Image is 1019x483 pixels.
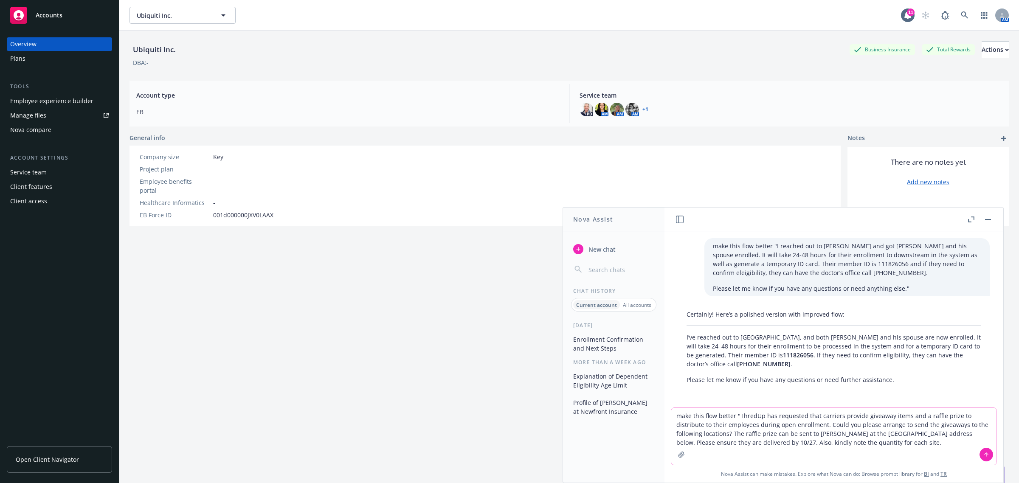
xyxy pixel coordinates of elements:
span: There are no notes yet [891,157,966,167]
span: 001d000000JXV0LAAX [213,211,273,219]
a: Service team [7,166,112,179]
div: Service team [10,166,47,179]
a: +1 [642,107,648,112]
img: photo [580,103,593,116]
span: - [213,165,215,174]
div: More than a week ago [563,359,664,366]
a: Manage files [7,109,112,122]
button: Actions [982,41,1009,58]
p: I’ve reached out to [GEOGRAPHIC_DATA], and both [PERSON_NAME] and his spouse are now enrolled. It... [687,333,981,368]
div: Actions [982,42,1009,58]
span: New chat [587,245,616,254]
p: All accounts [623,301,651,309]
div: Project plan [140,165,210,174]
span: EB [136,107,559,116]
span: Nova Assist can make mistakes. Explore what Nova can do: Browse prompt library for and [668,465,1000,483]
span: Notes [847,133,865,143]
input: Search chats [587,264,654,275]
span: Key [213,152,223,161]
div: DBA: - [133,58,149,67]
div: Nova compare [10,123,51,137]
img: photo [595,103,608,116]
span: General info [129,133,165,142]
div: EB Force ID [140,211,210,219]
a: Client access [7,194,112,208]
textarea: make this flow better "ThredUp has requested that carriers provide giveaway items and a raffle pr... [671,408,996,465]
div: Client features [10,180,52,194]
p: Please let me know if you have any questions or need anything else." [713,284,981,293]
a: BI [924,470,929,477]
div: Chat History [563,287,664,295]
button: New chat [570,241,658,257]
img: photo [625,103,639,116]
a: add [999,133,1009,143]
div: Employee experience builder [10,94,93,108]
a: Switch app [976,7,993,24]
a: Plans [7,52,112,65]
span: - [213,198,215,207]
div: Client access [10,194,47,208]
a: Accounts [7,3,112,27]
div: Plans [10,52,25,65]
span: - [213,182,215,191]
p: make this flow better "I reached out to [PERSON_NAME] and got [PERSON_NAME] and his spouse enroll... [713,241,981,277]
div: Ubiquiti Inc. [129,44,179,55]
div: [DATE] [563,322,664,329]
span: Ubiquiti Inc. [137,11,210,20]
button: Explanation of Dependent Eligibility Age Limit [570,369,658,392]
a: Report a Bug [937,7,954,24]
div: Tools [7,82,112,91]
h1: Nova Assist [573,215,613,224]
span: [PHONE_NUMBER] [737,360,791,368]
button: Enrollment Confirmation and Next Steps [570,332,658,355]
div: Healthcare Informatics [140,198,210,207]
div: Employee benefits portal [140,177,210,195]
button: Ubiquiti Inc. [129,7,236,24]
div: Account settings [7,154,112,162]
a: Client features [7,180,112,194]
span: Account type [136,91,559,100]
p: Please let me know if you have any questions or need further assistance. [687,375,981,384]
a: Search [956,7,973,24]
button: Profile of [PERSON_NAME] at Newfront Insurance [570,396,658,418]
div: Company size [140,152,210,161]
div: 11 [907,8,915,16]
div: Business Insurance [850,44,915,55]
a: Employee experience builder [7,94,112,108]
span: Service team [580,91,1002,100]
a: Nova compare [7,123,112,137]
div: Overview [10,37,37,51]
p: Certainly! Here’s a polished version with improved flow: [687,310,981,319]
div: Manage files [10,109,46,122]
a: Overview [7,37,112,51]
p: Current account [576,301,617,309]
a: TR [940,470,947,477]
a: Start snowing [917,7,934,24]
img: photo [610,103,624,116]
span: Accounts [36,12,62,19]
span: Open Client Navigator [16,455,79,464]
span: 111826056 [783,351,814,359]
a: Add new notes [907,177,949,186]
div: Total Rewards [922,44,975,55]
